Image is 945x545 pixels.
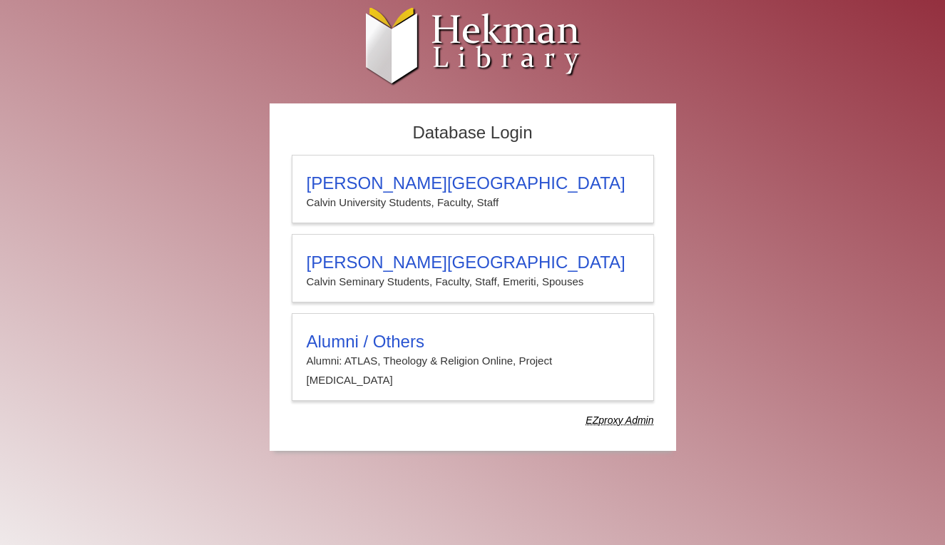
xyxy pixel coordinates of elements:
h3: Alumni / Others [307,332,639,352]
p: Calvin Seminary Students, Faculty, Staff, Emeriti, Spouses [307,272,639,291]
h3: [PERSON_NAME][GEOGRAPHIC_DATA] [307,173,639,193]
dfn: Use Alumni login [586,414,653,426]
p: Calvin University Students, Faculty, Staff [307,193,639,212]
summary: Alumni / OthersAlumni: ATLAS, Theology & Religion Online, Project [MEDICAL_DATA] [307,332,639,389]
a: [PERSON_NAME][GEOGRAPHIC_DATA]Calvin Seminary Students, Faculty, Staff, Emeriti, Spouses [292,234,654,302]
a: [PERSON_NAME][GEOGRAPHIC_DATA]Calvin University Students, Faculty, Staff [292,155,654,223]
h3: [PERSON_NAME][GEOGRAPHIC_DATA] [307,253,639,272]
h2: Database Login [285,118,661,148]
p: Alumni: ATLAS, Theology & Religion Online, Project [MEDICAL_DATA] [307,352,639,389]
